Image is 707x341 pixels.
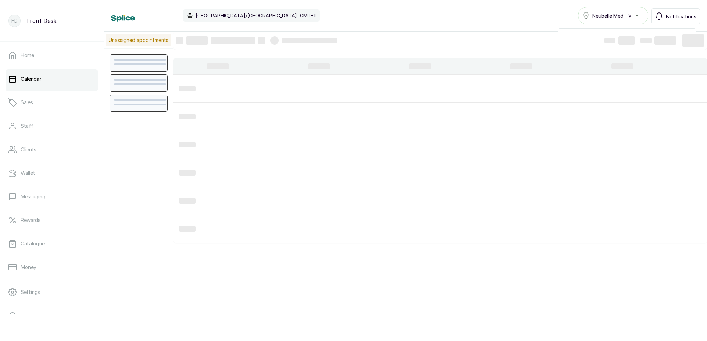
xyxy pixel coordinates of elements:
a: Settings [6,282,98,302]
p: Rewards [21,217,41,224]
a: Messaging [6,187,98,206]
a: Rewards [6,210,98,230]
p: Wallet [21,170,35,177]
p: Unassigned appointments [106,34,171,46]
p: Sales [21,99,33,106]
p: Front Desk [26,17,57,25]
p: GMT+1 [300,12,316,19]
p: Clients [21,146,36,153]
p: Home [21,52,34,59]
a: Catalogue [6,234,98,253]
p: Money [21,264,36,271]
p: FD [11,17,18,24]
p: Support [21,312,40,319]
p: Messaging [21,193,45,200]
p: Staff [21,123,33,129]
a: Money [6,258,98,277]
p: Settings [21,289,40,296]
a: Wallet [6,163,98,183]
p: [GEOGRAPHIC_DATA]/[GEOGRAPHIC_DATA] [196,12,297,19]
a: Calendar [6,69,98,89]
p: Calendar [21,75,41,82]
a: Support [6,306,98,325]
span: Notifications [666,13,696,20]
button: Notifications [651,8,700,24]
a: Sales [6,93,98,112]
button: Neubelle Med - VI [578,7,648,24]
a: Staff [6,116,98,136]
a: Home [6,46,98,65]
span: Neubelle Med - VI [592,12,633,19]
a: Clients [6,140,98,159]
p: Catalogue [21,240,45,247]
